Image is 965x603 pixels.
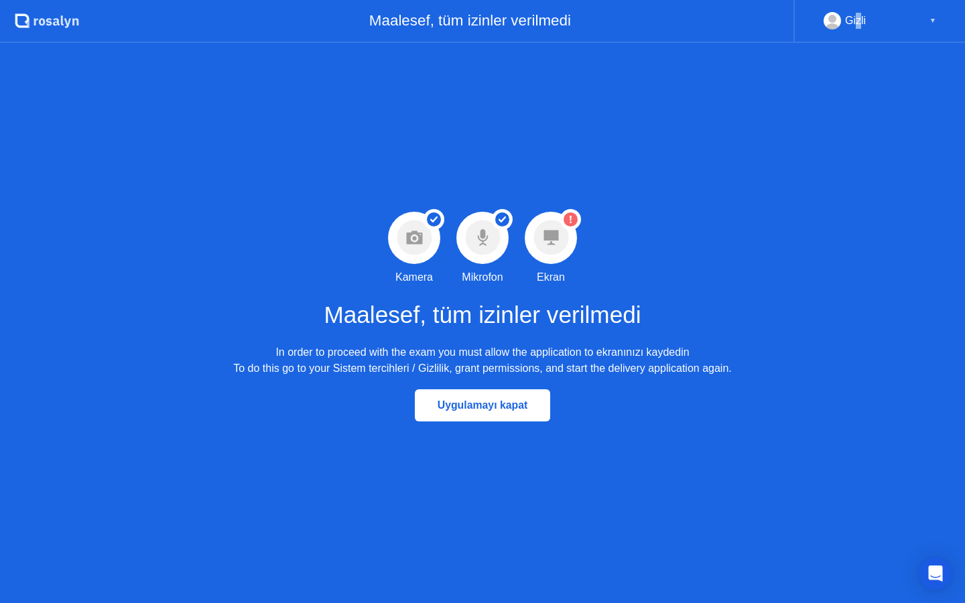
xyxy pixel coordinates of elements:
[415,389,551,421] button: Uygulamayı kapat
[419,399,547,411] div: Uygulamayı kapat
[233,344,731,377] div: In order to proceed with the exam you must allow the application to ekranınızı kaydedin To do thi...
[919,557,952,590] div: Open Intercom Messenger
[462,269,503,285] div: Mikrofon
[929,12,936,29] div: ▼
[845,12,866,29] div: Gizli
[537,269,565,285] div: Ekran
[324,297,641,333] h1: Maalesef, tüm izinler verilmedi
[395,269,433,285] div: Kamera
